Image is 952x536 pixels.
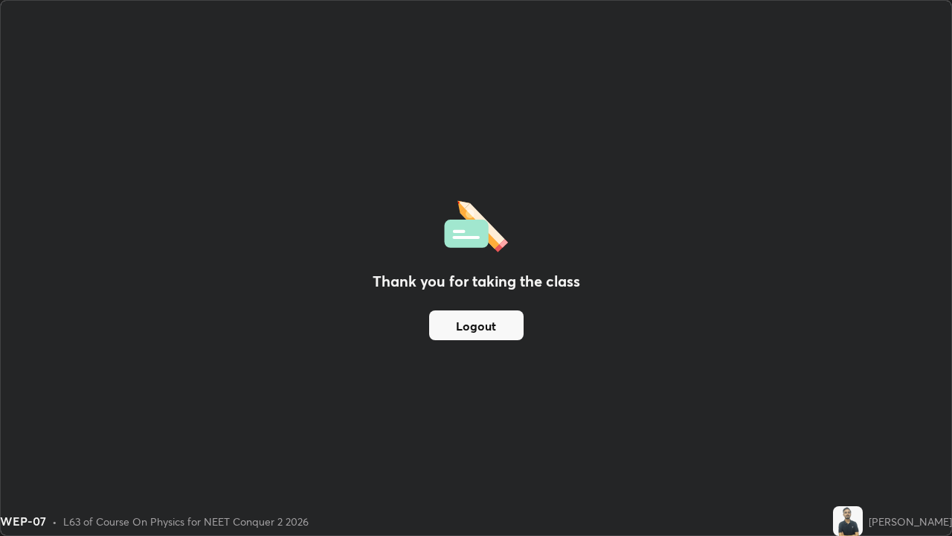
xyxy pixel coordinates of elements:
[429,310,524,340] button: Logout
[444,196,508,252] img: offlineFeedback.1438e8b3.svg
[373,270,580,293] h2: Thank you for taking the class
[52,514,57,529] div: •
[869,514,952,529] div: [PERSON_NAME]
[63,514,309,529] div: L63 of Course On Physics for NEET Conquer 2 2026
[833,506,863,536] img: af35316ec30b409ca55988c56db82ca0.jpg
